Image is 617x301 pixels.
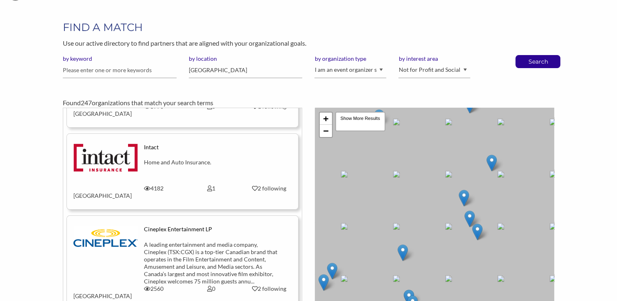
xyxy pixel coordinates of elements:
a: Cineplex Entertainment LP A leading entertainment and media company, Cineplex (TSX:CGX) is a top-... [73,226,292,299]
span: 247 [81,99,92,106]
div: 0 [183,285,240,292]
a: Zoom in [320,113,332,125]
input: Please enter one or more keywords [63,62,177,78]
label: by keyword [63,55,177,62]
img: symntljoc8uqubyg5x87 [73,226,138,250]
div: 1 [183,185,240,192]
label: by location [189,55,303,62]
div: 2 following [246,185,292,192]
img: yvrdmutljqsx5mcwgtcd [73,144,138,172]
div: [GEOGRAPHIC_DATA] [67,185,125,199]
a: Zoom out [320,125,332,137]
p: Use our active directory to find partners that are aligned with your organizational goals. [63,38,555,49]
div: [GEOGRAPHIC_DATA] [67,285,125,300]
a: Intact Home and Auto Insurance. [GEOGRAPHIC_DATA] 4182 1 2 following [73,144,292,199]
div: A leading entertainment and media company, Cineplex (TSX:CGX) is a top-tier Canadian brand that o... [144,241,279,285]
div: 4182 [125,185,182,192]
div: 2 following [246,285,292,292]
div: Home and Auto Insurance. [144,159,279,185]
h1: FIND A MATCH [63,20,555,35]
div: 2560 [125,285,182,292]
div: Intact [144,144,279,151]
div: Cineplex Entertainment LP [144,226,279,233]
label: by interest area [398,55,470,62]
div: Show More Results [335,112,385,131]
div: Found organizations that match your search terms [63,98,555,108]
div: [GEOGRAPHIC_DATA] [67,103,125,117]
button: Search [524,55,551,68]
label: by organization type [314,55,386,62]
